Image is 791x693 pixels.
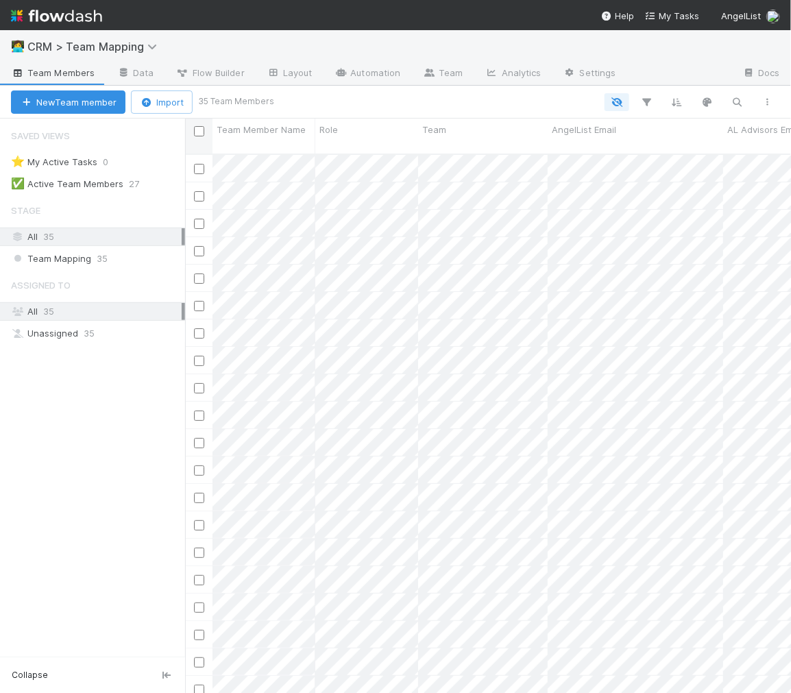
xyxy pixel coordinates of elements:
[194,657,204,668] input: Toggle Row Selected
[731,63,791,85] a: Docs
[194,191,204,202] input: Toggle Row Selected
[11,178,25,189] span: ✅
[194,356,204,366] input: Toggle Row Selected
[552,123,616,136] span: AngelList Email
[194,126,204,136] input: Toggle All Rows Selected
[194,630,204,640] input: Toggle Row Selected
[176,66,245,80] span: Flow Builder
[97,250,108,267] span: 35
[198,95,274,108] small: 35 Team Members
[217,123,306,136] span: Team Member Name
[194,246,204,256] input: Toggle Row Selected
[11,271,71,299] span: Assigned To
[11,66,95,80] span: Team Members
[194,603,204,613] input: Toggle Row Selected
[194,411,204,421] input: Toggle Row Selected
[474,63,552,85] a: Analytics
[11,303,182,320] div: All
[645,10,699,21] span: My Tasks
[11,154,97,171] div: My Active Tasks
[106,63,165,85] a: Data
[601,9,634,23] div: Help
[12,669,48,681] span: Collapse
[194,164,204,174] input: Toggle Row Selected
[129,175,153,193] span: 27
[194,465,204,476] input: Toggle Row Selected
[11,175,123,193] div: Active Team Members
[194,383,204,393] input: Toggle Row Selected
[422,123,446,136] span: Team
[194,575,204,585] input: Toggle Row Selected
[721,10,761,21] span: AngelList
[194,328,204,339] input: Toggle Row Selected
[552,63,627,85] a: Settings
[194,438,204,448] input: Toggle Row Selected
[194,548,204,558] input: Toggle Row Selected
[11,90,125,114] button: NewTeam member
[256,63,324,85] a: Layout
[11,250,91,267] span: Team Mapping
[194,493,204,503] input: Toggle Row Selected
[11,197,40,224] span: Stage
[11,4,102,27] img: logo-inverted-e16ddd16eac7371096b0.svg
[766,10,780,23] img: avatar_7e1c67d1-c55a-4d71-9394-c171c6adeb61.png
[11,40,25,52] span: 👩‍💻
[11,122,70,149] span: Saved Views
[323,63,411,85] a: Automation
[43,306,54,317] span: 35
[84,325,95,342] span: 35
[645,9,699,23] a: My Tasks
[11,156,25,167] span: ⭐
[27,40,164,53] span: CRM > Team Mapping
[11,228,182,245] div: All
[131,90,193,114] button: Import
[319,123,338,136] span: Role
[411,63,474,85] a: Team
[11,325,182,342] div: Unassigned
[194,219,204,229] input: Toggle Row Selected
[165,63,256,85] a: Flow Builder
[194,520,204,531] input: Toggle Row Selected
[103,154,122,171] span: 0
[43,228,54,245] span: 35
[194,301,204,311] input: Toggle Row Selected
[194,273,204,284] input: Toggle Row Selected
